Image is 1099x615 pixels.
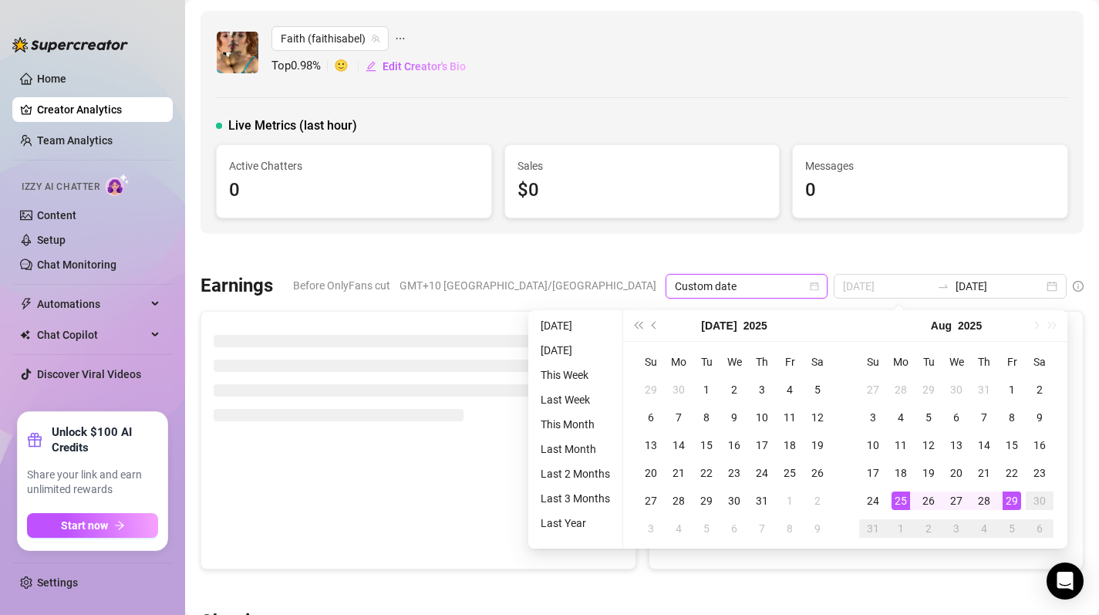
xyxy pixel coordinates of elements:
[919,464,938,482] div: 19
[864,464,882,482] div: 17
[665,431,693,459] td: 2025-07-14
[720,487,748,515] td: 2025-07-30
[534,341,616,360] li: [DATE]
[753,436,771,454] div: 17
[1026,376,1053,404] td: 2025-08-02
[37,576,78,589] a: Settings
[942,431,970,459] td: 2025-08-13
[970,404,998,431] td: 2025-08-07
[22,180,99,194] span: Izzy AI Chatter
[859,487,887,515] td: 2025-08-24
[776,348,804,376] th: Fr
[1030,436,1049,454] div: 16
[780,492,799,510] div: 1
[1026,459,1053,487] td: 2025-08-23
[864,408,882,427] div: 3
[697,492,716,510] div: 29
[859,348,887,376] th: Su
[975,408,993,427] div: 7
[395,26,406,51] span: ellipsis
[864,492,882,510] div: 24
[642,380,660,399] div: 29
[859,404,887,431] td: 2025-08-03
[947,380,966,399] div: 30
[637,376,665,404] td: 2025-06-29
[748,376,776,404] td: 2025-07-03
[665,459,693,487] td: 2025-07-21
[228,117,357,135] span: Live Metrics (last hour)
[808,380,827,399] div: 5
[697,436,716,454] div: 15
[1026,348,1053,376] th: Sa
[804,348,831,376] th: Sa
[804,431,831,459] td: 2025-07-19
[970,348,998,376] th: Th
[725,492,743,510] div: 30
[642,408,660,427] div: 6
[808,464,827,482] div: 26
[805,176,1055,205] div: 0
[1003,464,1021,482] div: 22
[804,515,831,542] td: 2025-08-09
[743,310,767,341] button: Choose a year
[642,464,660,482] div: 20
[859,459,887,487] td: 2025-08-17
[665,376,693,404] td: 2025-06-30
[804,404,831,431] td: 2025-07-12
[1003,380,1021,399] div: 1
[864,436,882,454] div: 10
[915,515,942,542] td: 2025-09-02
[281,27,379,50] span: Faith (faithisabel)
[697,408,716,427] div: 8
[665,487,693,515] td: 2025-07-28
[753,492,771,510] div: 31
[114,520,125,531] span: arrow-right
[642,519,660,538] div: 3
[808,492,827,510] div: 2
[697,519,716,538] div: 5
[919,436,938,454] div: 12
[970,515,998,542] td: 2025-09-04
[720,515,748,542] td: 2025-08-06
[637,515,665,542] td: 2025-08-03
[947,464,966,482] div: 20
[720,431,748,459] td: 2025-07-16
[399,274,656,297] span: GMT+10 [GEOGRAPHIC_DATA]/[GEOGRAPHIC_DATA]
[753,519,771,538] div: 7
[776,515,804,542] td: 2025-08-08
[1026,487,1053,515] td: 2025-08-30
[693,487,720,515] td: 2025-07-29
[975,492,993,510] div: 28
[915,404,942,431] td: 2025-08-05
[919,408,938,427] div: 5
[20,329,30,340] img: Chat Copilot
[937,280,949,292] span: to
[808,436,827,454] div: 19
[637,487,665,515] td: 2025-07-27
[646,310,663,341] button: Previous month (PageUp)
[693,404,720,431] td: 2025-07-08
[970,431,998,459] td: 2025-08-14
[534,465,616,483] li: Last 2 Months
[1030,408,1049,427] div: 9
[859,376,887,404] td: 2025-07-27
[892,380,910,399] div: 28
[998,459,1026,487] td: 2025-08-22
[780,408,799,427] div: 11
[958,310,982,341] button: Choose a year
[1026,431,1053,459] td: 2025-08-16
[915,487,942,515] td: 2025-08-26
[915,431,942,459] td: 2025-08-12
[37,368,141,380] a: Discover Viral Videos
[919,519,938,538] div: 2
[864,380,882,399] div: 27
[748,348,776,376] th: Th
[669,492,688,510] div: 28
[637,459,665,487] td: 2025-07-20
[669,436,688,454] div: 14
[1030,464,1049,482] div: 23
[1026,404,1053,431] td: 2025-08-09
[776,487,804,515] td: 2025-08-01
[1030,492,1049,510] div: 30
[805,157,1055,174] span: Messages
